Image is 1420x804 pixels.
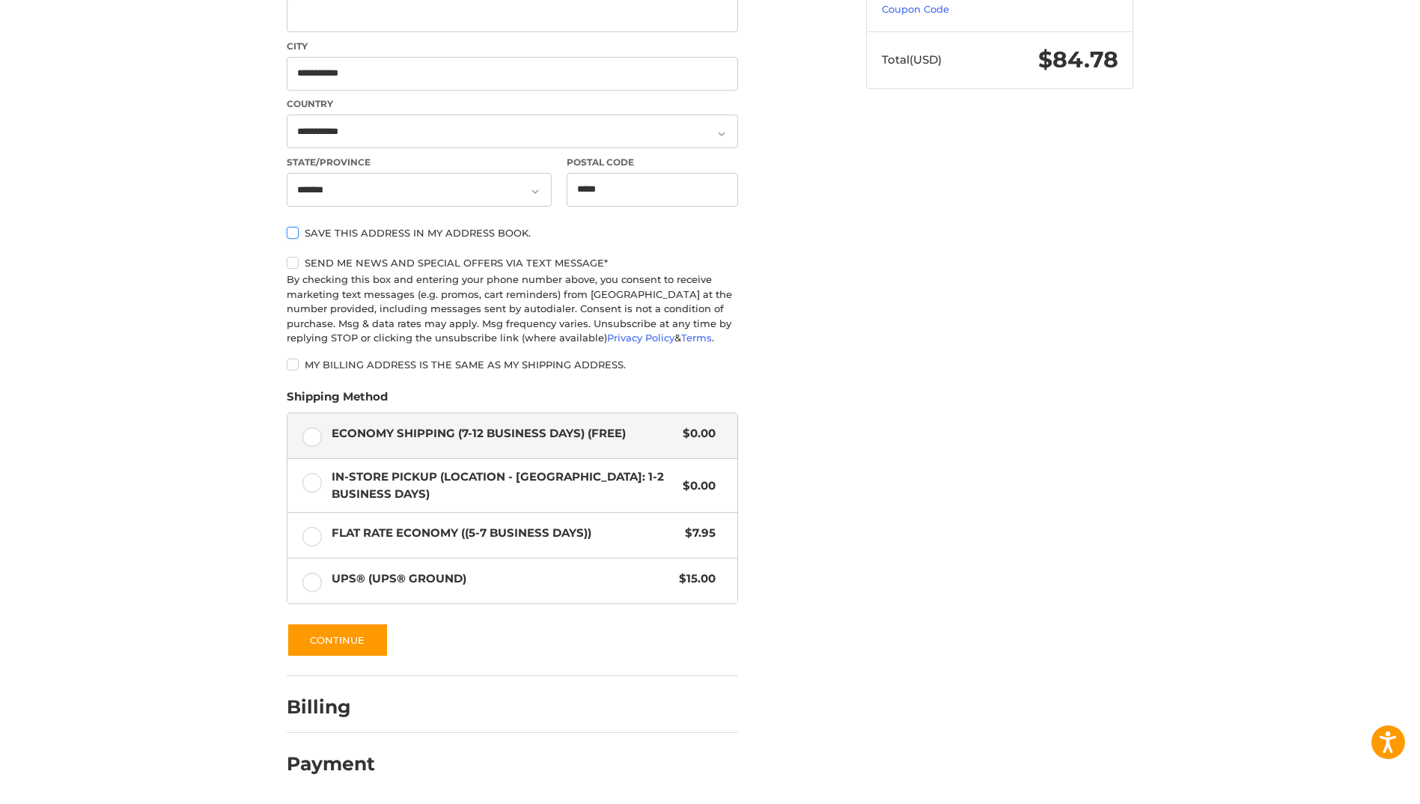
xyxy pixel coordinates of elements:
[287,257,738,269] label: Send me news and special offers via text message*
[287,359,738,371] label: My billing address is the same as my shipping address.
[287,97,738,111] label: Country
[332,570,672,588] span: UPS® (UPS® Ground)
[607,332,674,344] a: Privacy Policy
[287,623,388,657] button: Continue
[332,525,678,542] span: Flat Rate Economy ((5-7 Business Days))
[287,40,738,53] label: City
[287,227,738,239] label: Save this address in my address book.
[287,389,388,412] legend: Shipping Method
[671,570,716,588] span: $15.00
[677,525,716,542] span: $7.95
[287,272,738,346] div: By checking this box and entering your phone number above, you consent to receive marketing text ...
[1038,46,1118,73] span: $84.78
[675,425,716,442] span: $0.00
[882,52,942,67] span: Total (USD)
[681,332,712,344] a: Terms
[332,469,676,502] span: In-Store Pickup (Location - [GEOGRAPHIC_DATA]: 1-2 BUSINESS DAYS)
[287,156,552,169] label: State/Province
[332,425,676,442] span: Economy Shipping (7-12 Business Days) (Free)
[675,478,716,495] span: $0.00
[882,3,949,15] a: Coupon Code
[287,695,374,719] h2: Billing
[567,156,739,169] label: Postal Code
[287,752,375,776] h2: Payment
